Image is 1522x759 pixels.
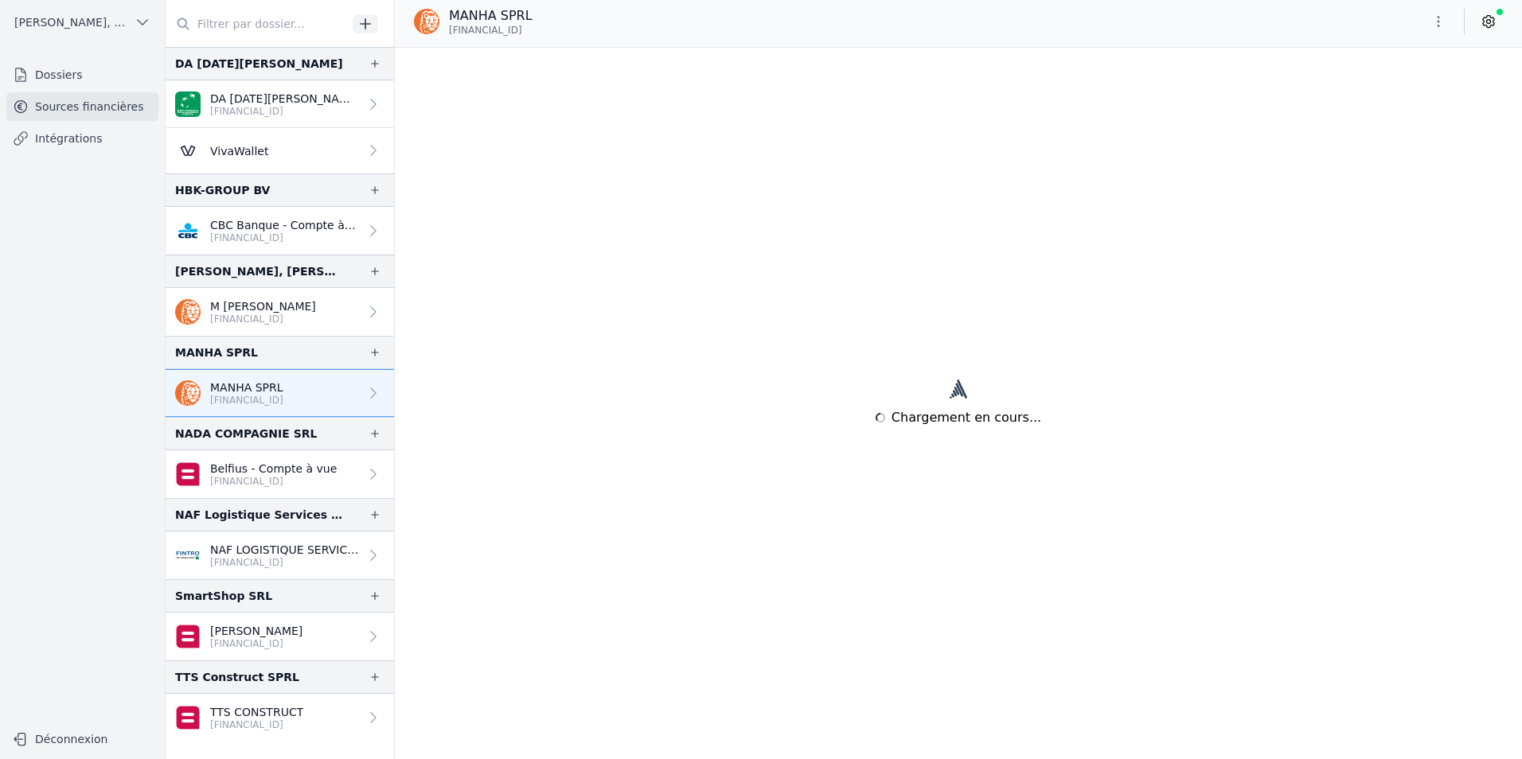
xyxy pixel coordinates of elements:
[414,9,439,34] img: ing.png
[6,726,158,752] button: Déconnexion
[210,143,268,159] p: VivaWallet
[6,60,158,89] a: Dossiers
[210,217,359,233] p: CBC Banque - Compte à vue
[210,556,359,569] p: [FINANCIAL_ID]
[210,718,303,731] p: [FINANCIAL_ID]
[175,543,201,568] img: FINTRO_BE_BUSINESS_GEBABEBB.png
[210,623,302,639] p: [PERSON_NAME]
[166,207,394,255] a: CBC Banque - Compte à vue [FINANCIAL_ID]
[210,105,359,118] p: [FINANCIAL_ID]
[14,14,128,30] span: [PERSON_NAME], [PERSON_NAME]
[166,450,394,498] a: Belfius - Compte à vue [FINANCIAL_ID]
[175,461,201,487] img: belfius.png
[210,298,316,314] p: M [PERSON_NAME]
[175,91,201,117] img: BNP_BE_BUSINESS_GEBABEBB.png
[166,10,347,38] input: Filtrer par dossier...
[210,475,337,488] p: [FINANCIAL_ID]
[175,299,201,325] img: ing.png
[210,637,302,650] p: [FINANCIAL_ID]
[175,624,201,649] img: belfius-1.png
[175,505,343,524] div: NAF Logistique Services SRL
[175,181,270,200] div: HBK-GROUP BV
[175,586,272,605] div: SmartShop SRL
[175,705,201,730] img: belfius.png
[449,24,522,37] span: [FINANCIAL_ID]
[175,380,201,406] img: ing.png
[210,313,316,325] p: [FINANCIAL_ID]
[210,394,283,407] p: [FINANCIAL_ID]
[210,704,303,720] p: TTS CONSTRUCT
[166,531,394,579] a: NAF LOGISTIQUE SERVICES SR [FINANCIAL_ID]
[449,6,533,25] p: MANHA SPRL
[175,54,343,73] div: DA [DATE][PERSON_NAME]
[175,343,258,362] div: MANHA SPRL
[175,218,201,243] img: CBC_CREGBEBB.png
[166,694,394,741] a: TTS CONSTRUCT [FINANCIAL_ID]
[166,80,394,128] a: DA [DATE][PERSON_NAME] [FINANCIAL_ID]
[166,369,394,417] a: MANHA SPRL [FINANCIAL_ID]
[210,379,283,395] p: MANHA SPRL
[175,138,201,163] img: Viva-Wallet.webp
[6,92,158,121] a: Sources financières
[6,124,158,153] a: Intégrations
[210,461,337,477] p: Belfius - Compte à vue
[175,424,317,443] div: NADA COMPAGNIE SRL
[210,232,359,244] p: [FINANCIAL_ID]
[210,542,359,558] p: NAF LOGISTIQUE SERVICES SR
[166,613,394,660] a: [PERSON_NAME] [FINANCIAL_ID]
[6,10,158,35] button: [PERSON_NAME], [PERSON_NAME]
[892,408,1041,427] span: Chargement en cours...
[175,668,299,687] div: TTS Construct SPRL
[166,128,394,173] a: VivaWallet
[166,288,394,336] a: M [PERSON_NAME] [FINANCIAL_ID]
[175,262,343,281] div: [PERSON_NAME], [PERSON_NAME]
[210,91,359,107] p: DA [DATE][PERSON_NAME]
